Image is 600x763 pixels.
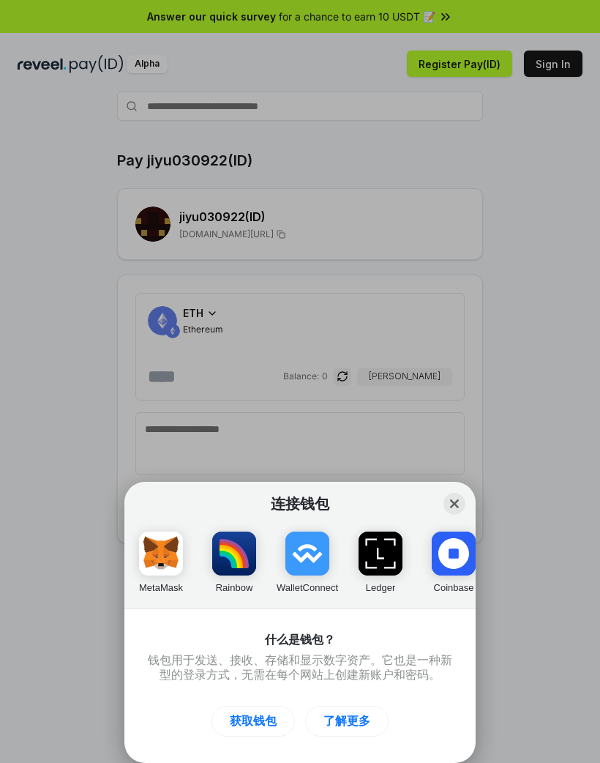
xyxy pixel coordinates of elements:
div: 获取钱包 [230,714,277,729]
span: Ledger [366,582,395,593]
div: 了解更多 [323,714,370,729]
button: WalletConnect [285,524,329,595]
img: svg+xml,%3Csvg%20xmlns%3D%22http%3A%2F%2Fwww.w3.org%2F2000%2Fsvg%22%20width%3D%2228%22%20height%3... [359,532,402,576]
span: Rainbow [216,582,253,593]
button: Close [443,493,465,515]
div: 什么是钱包？ [148,633,452,647]
span: MetaMask [139,582,183,593]
h1: 连接钱包 [139,495,461,513]
button: Ledger [359,524,402,595]
img: svg+xml,%3Csvg%20width%3D%2228%22%20height%3D%2228%22%20viewBox%3D%220%200%2028%2028%22%20fill%3D... [432,532,476,576]
span: Coinbase [434,582,474,593]
button: MetaMask [139,524,183,595]
button: Coinbase [432,524,476,595]
span: WalletConnect [277,582,338,593]
a: 了解更多 [305,706,389,737]
div: 钱包用于发送、接收、存储和显示数字资产。它也是一种新型的登录方式，无需在每个网站上创建新账户和密码。 [148,653,452,682]
button: 获取钱包 [211,706,295,737]
button: Rainbow [212,524,256,595]
img: svg+xml,%3Csvg%20width%3D%22120%22%20height%3D%22120%22%20viewBox%3D%220%200%20120%20120%22%20fil... [212,532,256,576]
img: svg+xml,%3Csvg%20width%3D%2228%22%20height%3D%2228%22%20viewBox%3D%220%200%2028%2028%22%20fill%3D... [285,532,329,576]
img: svg+xml,%3Csvg%20width%3D%2228%22%20height%3D%2228%22%20viewBox%3D%220%200%2028%2028%22%20fill%3D... [139,532,183,576]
